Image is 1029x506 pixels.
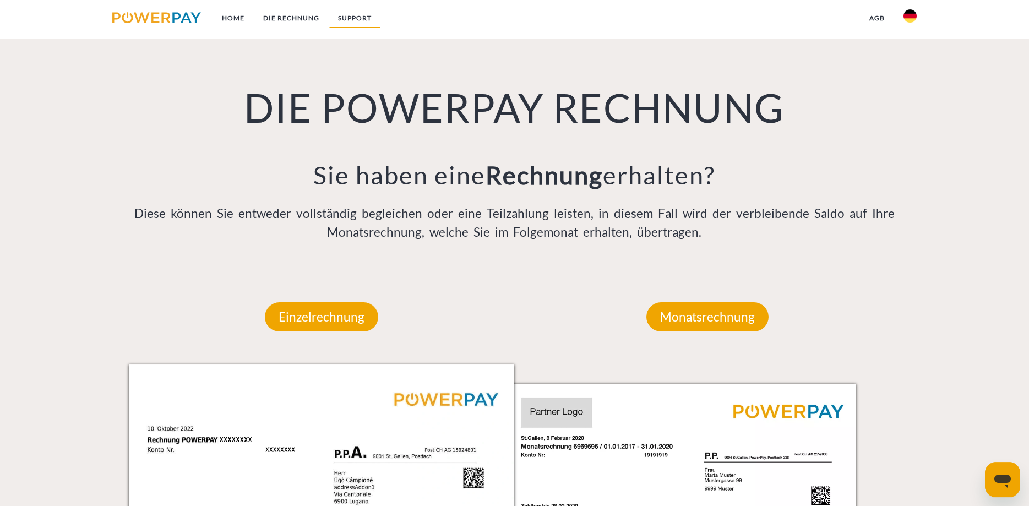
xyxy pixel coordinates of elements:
p: Monatsrechnung [646,302,769,332]
a: Home [213,8,254,28]
p: Diese können Sie entweder vollständig begleichen oder eine Teilzahlung leisten, in diesem Fall wi... [129,204,901,242]
h1: DIE POWERPAY RECHNUNG [129,83,901,132]
img: de [903,9,917,23]
a: DIE RECHNUNG [254,8,329,28]
p: Einzelrechnung [265,302,378,332]
a: agb [860,8,894,28]
iframe: Schaltfläche zum Öffnen des Messaging-Fensters [985,462,1020,497]
h3: Sie haben eine erhalten? [129,160,901,191]
b: Rechnung [486,160,603,190]
a: SUPPORT [329,8,381,28]
img: logo-powerpay.svg [112,12,201,23]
